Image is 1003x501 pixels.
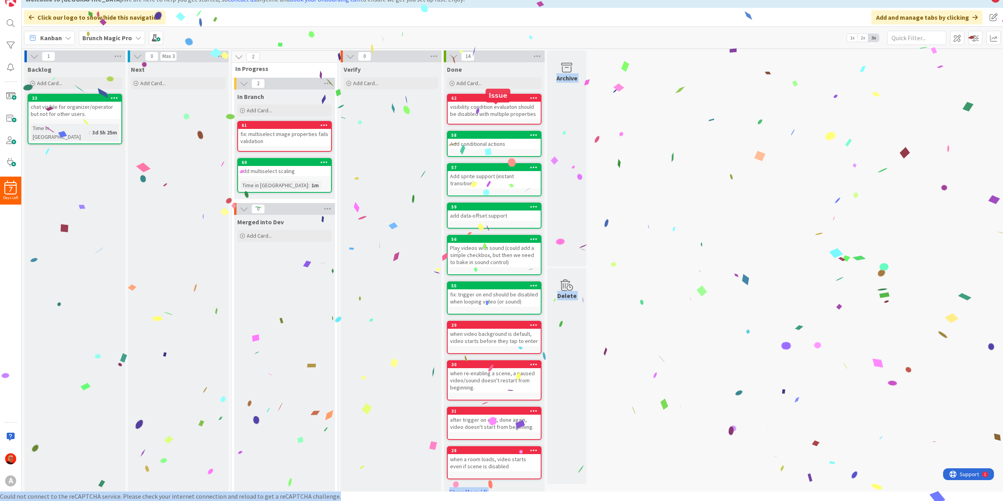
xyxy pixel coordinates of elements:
span: Add Card... [247,107,272,114]
h5: Issue [489,92,507,99]
span: 1 [42,52,55,61]
div: 1m [309,181,321,190]
div: 57 [448,164,541,171]
span: 7 [9,187,13,192]
div: 29when video background is default, video starts before they tap to enter [448,322,541,346]
a: 59add data-offset support [447,203,542,229]
div: 33chat visible for organizer/operator but not for other users. [28,95,121,119]
span: : [308,181,309,190]
a: 30when re-enabling a scene, a paused video/sound doesn't restart from beginning. [447,360,542,400]
div: 59add data-offset support [448,203,541,221]
div: 59 [451,204,541,210]
div: 60 [238,159,331,166]
div: 57 [451,165,541,170]
div: Time in [GEOGRAPHIC_DATA] [240,181,308,190]
a: 58Add conditional actions [447,131,542,157]
a: 60add multiselect scalingTime in [GEOGRAPHIC_DATA]:1m [237,158,332,193]
span: In Branch [237,93,264,101]
div: Time in [GEOGRAPHIC_DATA] [31,124,89,141]
span: Backlog [28,65,52,73]
div: 28when a room loads, video starts even if scene is disabled [448,447,541,471]
div: Add and manage tabs by clicking [871,10,983,24]
span: Add Card... [456,80,482,87]
div: 3d 5h 25m [90,128,119,137]
div: after trigger on end, done again, video doesn't start from beginning. [448,415,541,432]
span: 2x [858,34,868,42]
span: 14 [461,52,475,61]
input: Quick Filter... [887,31,946,45]
span: Verify [344,65,361,73]
div: 61 [242,123,331,128]
div: fix: trigger on end should be disabled when looping video (or sound) [448,289,541,307]
a: 61fix: multiselect image properties fails validation [237,121,332,152]
span: In Progress [235,65,328,73]
span: Add Card... [140,80,166,87]
span: Done [447,65,462,73]
div: 62 [448,95,541,102]
div: 59 [448,203,541,210]
div: visibility condition evaluaton should be disabled with multiple properties [448,102,541,119]
b: Brunch Magic Pro [82,34,132,42]
div: Add sprite support (instant transition) [448,171,541,188]
div: Archive [556,73,577,83]
div: 29 [451,322,541,328]
div: when video background is default, video starts before they tap to enter [448,329,541,346]
div: when a room loads, video starts even if scene is disabled [448,454,541,471]
div: when re-enabling a scene, a paused video/sound doesn't restart from beginning. [448,368,541,393]
div: A [5,475,16,486]
div: 60add multiselect scaling [238,159,331,176]
div: 31 [451,408,541,414]
div: Click our logo to show/hide this navigation [24,10,166,24]
div: 1 [41,3,43,9]
div: 62visibility condition evaluaton should be disabled with multiple properties [448,95,541,119]
div: 58 [448,132,541,139]
span: 1x [847,34,858,42]
a: 55fix: trigger on end should be disabled when looping video (or sound) [447,281,542,315]
a: Show More (4) [447,486,542,498]
div: 58 [451,132,541,138]
a: 57Add sprite support (instant transition) [447,163,542,196]
div: 30when re-enabling a scene, a paused video/sound doesn't restart from beginning. [448,361,541,393]
span: Next [131,65,145,73]
div: 61 [238,122,331,129]
div: add data-offset support [448,210,541,221]
div: 33 [32,95,121,101]
a: 31after trigger on end, done again, video doesn't start from beginning. [447,407,542,440]
div: Delete [557,291,577,300]
div: 31 [448,408,541,415]
div: 60 [242,160,331,165]
div: 28 [451,448,541,453]
a: 62visibility condition evaluaton should be disabled with multiple properties [447,94,542,125]
div: add multiselect scaling [238,166,331,176]
span: : [89,128,90,137]
a: 28when a room loads, video starts even if scene is disabled [447,446,542,479]
a: 33chat visible for organizer/operator but not for other users.Time in [GEOGRAPHIC_DATA]:3d 5h 25m [28,94,122,144]
a: 56Play videos with sound (could add a simple checkbox, but then we need to bake in sound control) [447,235,542,275]
img: CP [5,453,16,464]
span: 2 [246,52,260,61]
span: Add Card... [247,232,272,239]
span: Merged into Dev [237,218,284,226]
div: 31after trigger on end, done again, video doesn't start from beginning. [448,408,541,432]
div: 58Add conditional actions [448,132,541,149]
span: Add Card... [353,80,378,87]
span: Support [17,1,36,11]
div: 55 [451,283,541,289]
div: 33 [28,95,121,102]
div: Max 3 [162,54,175,58]
span: Kanban [40,33,62,43]
span: Add Card... [37,80,62,87]
span: 2 [251,79,265,88]
div: Add conditional actions [448,139,541,149]
span: 0 [251,204,265,214]
div: 30 [451,362,541,367]
div: 56 [451,237,541,242]
div: 61fix: multiselect image properties fails validation [238,122,331,146]
div: 57Add sprite support (instant transition) [448,164,541,188]
div: Play videos with sound (could add a simple checkbox, but then we need to bake in sound control) [448,243,541,267]
div: 30 [448,361,541,368]
a: 29when video background is default, video starts before they tap to enter [447,321,542,354]
div: fix: multiselect image properties fails validation [238,129,331,146]
div: 55 [448,282,541,289]
div: 28 [448,447,541,454]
